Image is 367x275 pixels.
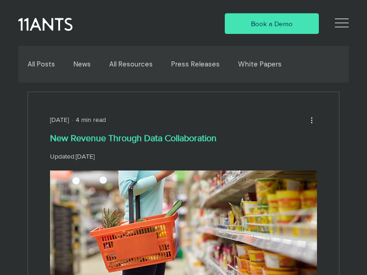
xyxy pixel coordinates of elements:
[28,60,55,68] a: All Posts
[335,16,349,30] svg: Open Site Navigation
[306,114,317,125] button: More actions
[225,13,319,34] a: Book a Demo
[50,132,317,145] h1: New Revenue Through Data Collaboration
[171,60,220,68] a: Press Releases
[76,153,95,160] span: Sep 8
[50,116,69,123] span: Jul 8
[26,46,338,82] nav: Blog
[109,60,153,68] a: All Resources
[76,116,106,123] span: 4 min read
[50,152,317,161] p: Updated:
[238,60,282,68] a: White Papers
[251,19,293,28] span: Book a Demo
[73,60,91,68] a: News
